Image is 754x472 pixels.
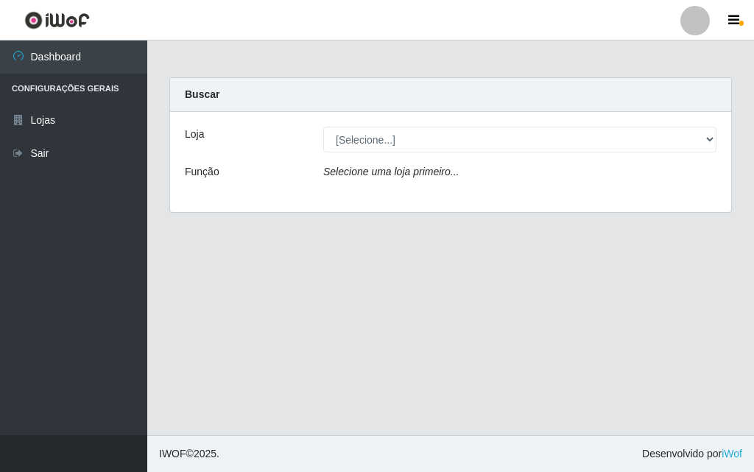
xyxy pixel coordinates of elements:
img: CoreUI Logo [24,11,90,29]
a: iWof [722,448,742,459]
strong: Buscar [185,88,219,100]
i: Selecione uma loja primeiro... [323,166,459,177]
span: © 2025 . [159,446,219,462]
label: Função [185,164,219,180]
span: IWOF [159,448,186,459]
label: Loja [185,127,204,142]
span: Desenvolvido por [642,446,742,462]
